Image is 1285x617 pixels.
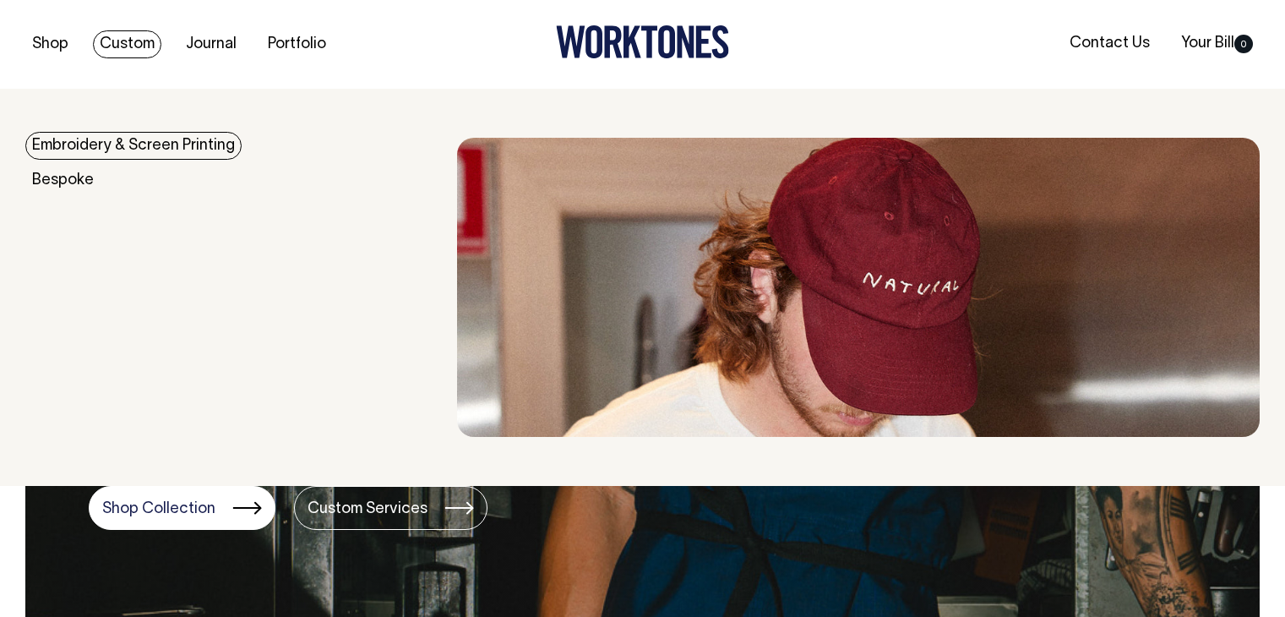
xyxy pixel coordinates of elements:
[25,132,242,160] a: Embroidery & Screen Printing
[1234,35,1253,53] span: 0
[294,486,487,530] a: Custom Services
[1174,30,1260,57] a: Your Bill0
[1063,30,1157,57] a: Contact Us
[89,486,275,530] a: Shop Collection
[179,30,243,58] a: Journal
[25,167,101,194] a: Bespoke
[261,30,333,58] a: Portfolio
[25,30,75,58] a: Shop
[93,30,161,58] a: Custom
[457,138,1260,437] img: embroidery & Screen Printing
